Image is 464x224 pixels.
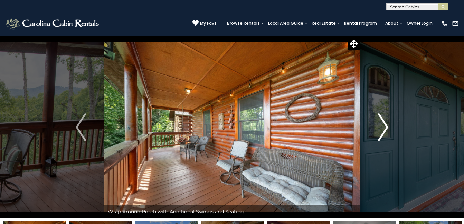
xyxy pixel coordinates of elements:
img: mail-regular-white.png [452,20,459,27]
img: phone-regular-white.png [441,20,448,27]
a: My Favs [192,20,217,27]
a: Local Area Guide [265,19,307,28]
a: Rental Program [341,19,380,28]
a: Real Estate [308,19,339,28]
button: Previous [57,36,104,218]
a: About [382,19,402,28]
button: Next [360,36,407,218]
img: White-1-2.png [5,17,101,30]
a: Browse Rentals [224,19,263,28]
img: arrow [378,113,388,141]
div: Wrap Around Porch with Additional Swings and Seating [104,205,360,218]
a: Owner Login [403,19,436,28]
img: arrow [76,113,86,141]
span: My Favs [200,20,217,27]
